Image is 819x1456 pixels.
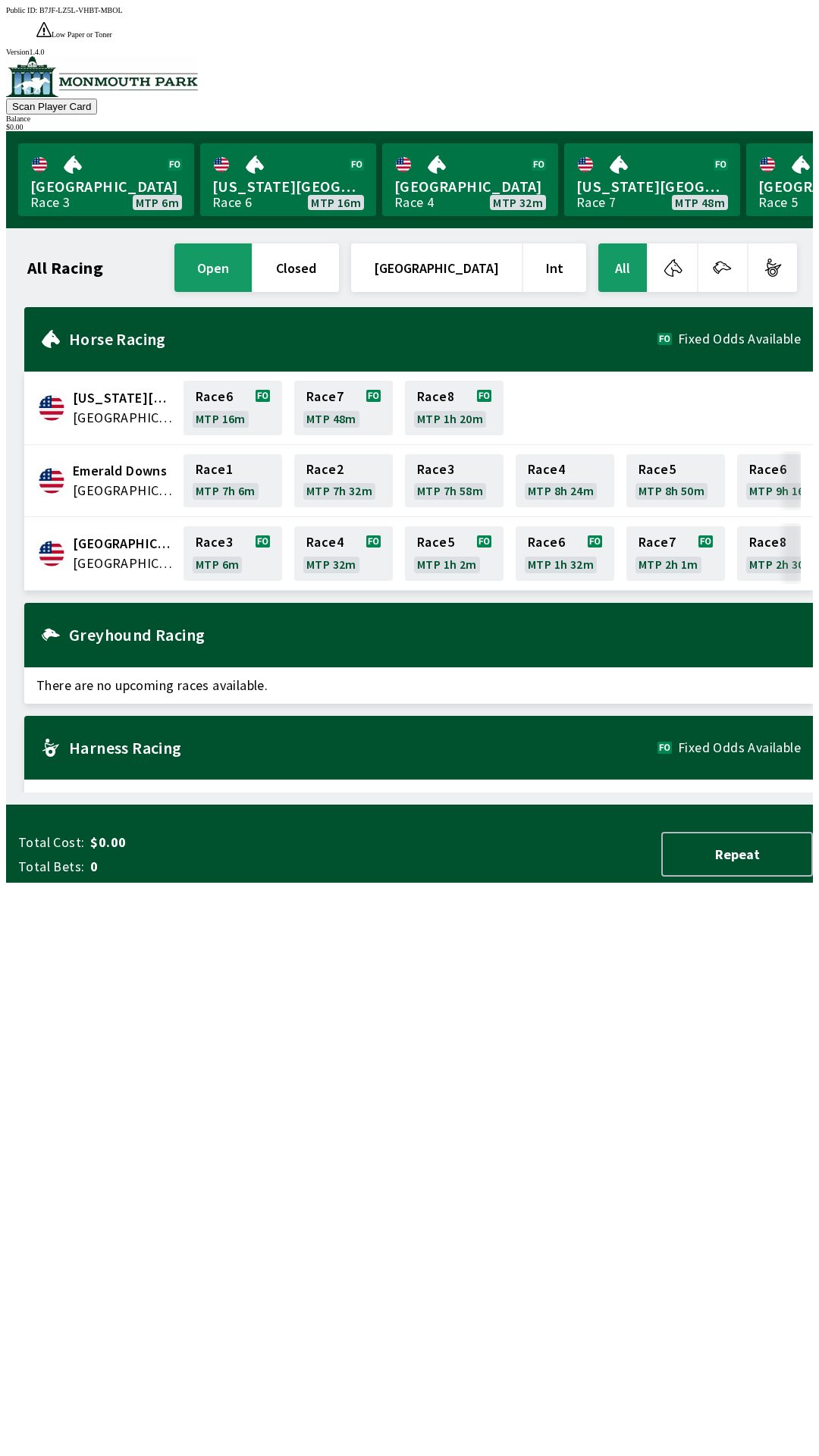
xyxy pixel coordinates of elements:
[196,413,246,425] span: MTP 16m
[417,413,483,425] span: MTP 1h 20m
[69,629,801,641] h2: Greyhound Racing
[196,558,239,570] span: MTP 6m
[18,833,84,852] span: Total Cost:
[196,536,233,548] span: Race 3
[73,461,174,481] span: Emerald Downs
[306,413,356,425] span: MTP 48m
[200,143,376,216] a: [US_STATE][GEOGRAPHIC_DATA]Race 6MTP 16m
[528,558,594,570] span: MTP 1h 32m
[73,388,174,408] span: Delaware Park
[758,196,798,209] div: Race 5
[6,6,813,14] div: Public ID:
[306,391,344,403] span: Race 7
[675,196,725,209] span: MTP 48m
[212,196,252,209] div: Race 6
[639,558,698,570] span: MTP 2h 1m
[639,463,676,475] span: Race 5
[394,177,546,196] span: [GEOGRAPHIC_DATA]
[417,558,477,570] span: MTP 1h 2m
[626,454,725,507] a: Race5MTP 8h 50m
[184,381,282,435] a: Race6MTP 16m
[678,742,801,754] span: Fixed Odds Available
[528,485,594,497] span: MTP 8h 24m
[306,463,344,475] span: Race 2
[73,554,174,573] span: United States
[576,177,728,196] span: [US_STATE][GEOGRAPHIC_DATA]
[69,333,657,345] h2: Horse Racing
[73,408,174,428] span: United States
[73,481,174,500] span: United States
[253,243,339,292] button: closed
[564,143,740,216] a: [US_STATE][GEOGRAPHIC_DATA]Race 7MTP 48m
[749,558,815,570] span: MTP 2h 30m
[136,196,179,209] span: MTP 6m
[576,196,616,209] div: Race 7
[52,30,112,39] span: Low Paper or Toner
[90,833,329,852] span: $0.00
[678,333,801,345] span: Fixed Odds Available
[212,177,364,196] span: [US_STATE][GEOGRAPHIC_DATA]
[598,243,647,292] button: All
[196,391,233,403] span: Race 6
[6,99,97,115] button: Scan Player Card
[73,534,174,554] span: Monmouth Park
[405,454,504,507] a: Race3MTP 7h 58m
[675,846,799,863] span: Repeat
[18,143,194,216] a: [GEOGRAPHIC_DATA]Race 3MTP 6m
[306,485,372,497] span: MTP 7h 32m
[749,536,786,548] span: Race 8
[27,262,103,274] h1: All Racing
[493,196,543,209] span: MTP 32m
[6,56,198,97] img: venue logo
[184,454,282,507] a: Race1MTP 7h 6m
[6,115,813,123] div: Balance
[184,526,282,581] a: Race3MTP 6m
[626,526,725,581] a: Race7MTP 2h 1m
[30,196,70,209] div: Race 3
[351,243,522,292] button: [GEOGRAPHIC_DATA]
[639,536,676,548] span: Race 7
[311,196,361,209] span: MTP 16m
[6,123,813,131] div: $ 0.00
[196,485,256,497] span: MTP 7h 6m
[639,485,704,497] span: MTP 8h 50m
[523,243,586,292] button: Int
[528,536,565,548] span: Race 6
[405,526,504,581] a: Race5MTP 1h 2m
[417,536,454,548] span: Race 5
[294,381,393,435] a: Race7MTP 48m
[306,558,356,570] span: MTP 32m
[516,526,614,581] a: Race6MTP 1h 32m
[528,463,565,475] span: Race 4
[394,196,434,209] div: Race 4
[24,780,813,816] span: There are no upcoming races available.
[749,485,815,497] span: MTP 9h 16m
[196,463,233,475] span: Race 1
[382,143,558,216] a: [GEOGRAPHIC_DATA]Race 4MTP 32m
[417,485,483,497] span: MTP 7h 58m
[294,526,393,581] a: Race4MTP 32m
[6,48,813,56] div: Version 1.4.0
[749,463,786,475] span: Race 6
[417,391,454,403] span: Race 8
[24,667,813,704] span: There are no upcoming races available.
[417,463,454,475] span: Race 3
[30,177,182,196] span: [GEOGRAPHIC_DATA]
[516,454,614,507] a: Race4MTP 8h 24m
[405,381,504,435] a: Race8MTP 1h 20m
[661,832,813,877] button: Repeat
[69,742,657,754] h2: Harness Racing
[90,858,329,876] span: 0
[39,6,123,14] span: B7JF-LZ5L-VHBT-MBOL
[174,243,252,292] button: open
[18,858,84,876] span: Total Bets:
[294,454,393,507] a: Race2MTP 7h 32m
[306,536,344,548] span: Race 4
